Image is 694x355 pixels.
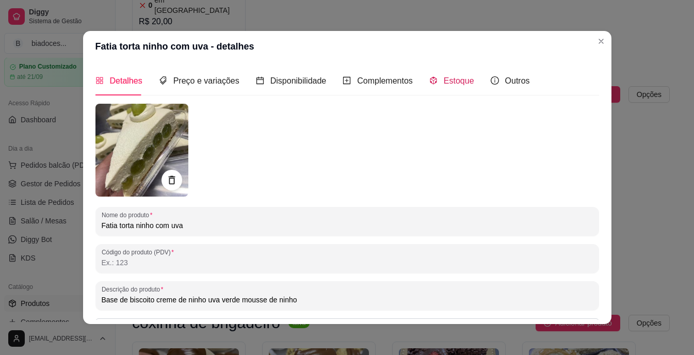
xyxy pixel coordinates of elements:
input: Nome do produto [102,220,593,231]
button: Close [593,33,609,50]
span: info-circle [491,76,499,85]
span: Complementos [357,76,413,85]
span: Outros [505,76,530,85]
span: Preço e variações [173,76,239,85]
span: code-sandbox [429,76,438,85]
img: produto [95,104,188,197]
input: Descrição do produto [102,295,593,305]
span: Estoque [444,76,474,85]
span: tags [159,76,167,85]
label: Descrição do produto [102,285,167,294]
header: Fatia torta ninho com uva - detalhes [83,31,611,62]
label: Código do produto (PDV) [102,248,177,256]
span: plus-square [343,76,351,85]
span: Detalhes [110,76,142,85]
span: Disponibilidade [270,76,327,85]
span: calendar [256,76,264,85]
input: Código do produto (PDV) [102,257,593,268]
label: Nome do produto [102,211,156,219]
span: appstore [95,76,104,85]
